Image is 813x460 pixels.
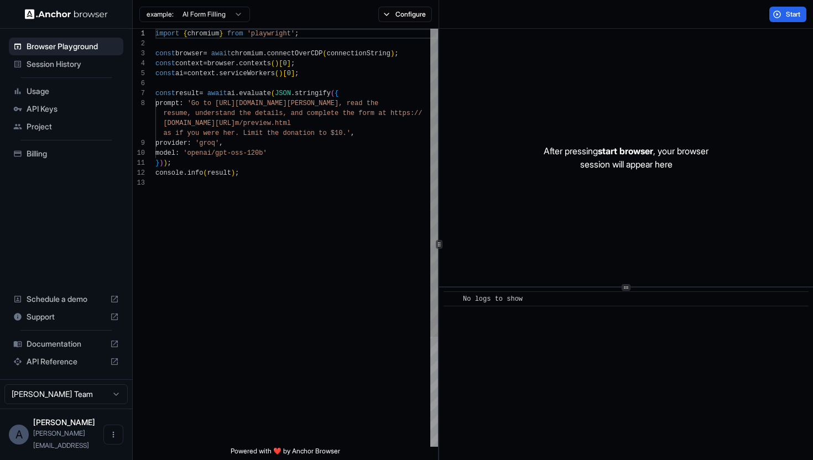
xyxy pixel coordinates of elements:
[147,10,174,19] span: example:
[207,60,235,67] span: browser
[163,109,362,117] span: resume, understand the details, and complete the f
[33,417,95,427] span: Arnold
[168,159,171,167] span: ;
[163,159,167,167] span: )
[275,90,291,97] span: JSON
[283,70,286,77] span: [
[207,169,231,177] span: result
[351,129,355,137] span: ,
[235,169,239,177] span: ;
[133,29,145,39] div: 1
[544,144,708,171] p: After pressing , your browser session will appear here
[203,169,207,177] span: (
[323,50,327,57] span: (
[231,447,340,460] span: Powered with ❤️ by Anchor Browser
[155,90,175,97] span: const
[133,88,145,98] div: 7
[183,70,187,77] span: =
[295,30,299,38] span: ;
[449,294,455,305] span: ​
[247,30,295,38] span: 'playwright'
[27,294,106,305] span: Schedule a demo
[279,60,283,67] span: [
[239,60,271,67] span: contexts
[9,425,29,445] div: A
[275,70,279,77] span: (
[9,145,123,163] div: Billing
[275,60,279,67] span: )
[598,145,653,156] span: start browser
[9,100,123,118] div: API Keys
[187,100,355,107] span: 'Go to [URL][DOMAIN_NAME][PERSON_NAME], re
[291,90,295,97] span: .
[27,356,106,367] span: API Reference
[33,429,89,449] span: arnold@lntech.ai
[133,148,145,158] div: 10
[175,50,203,57] span: browser
[27,59,119,70] span: Session History
[9,82,123,100] div: Usage
[9,118,123,135] div: Project
[133,39,145,49] div: 2
[187,70,215,77] span: context
[291,60,295,67] span: ;
[211,50,231,57] span: await
[219,70,275,77] span: serviceWorkers
[133,158,145,168] div: 11
[215,70,219,77] span: .
[271,90,275,97] span: (
[155,70,175,77] span: const
[163,119,235,127] span: [DOMAIN_NAME][URL]
[27,86,119,97] span: Usage
[155,149,175,157] span: model
[219,139,223,147] span: ,
[207,90,227,97] span: await
[9,353,123,370] div: API Reference
[155,100,179,107] span: prompt
[239,90,271,97] span: evaluate
[195,139,219,147] span: 'groq'
[331,90,335,97] span: (
[786,10,801,19] span: Start
[187,169,204,177] span: info
[175,149,179,157] span: :
[133,59,145,69] div: 4
[9,335,123,353] div: Documentation
[327,50,390,57] span: connectionString
[279,70,283,77] span: )
[9,55,123,73] div: Session History
[27,338,106,349] span: Documentation
[378,7,432,22] button: Configure
[335,90,338,97] span: {
[133,49,145,59] div: 3
[25,9,108,19] img: Anchor Logo
[271,60,275,67] span: (
[133,168,145,178] div: 12
[155,30,179,38] span: import
[155,139,187,147] span: provider
[155,50,175,57] span: const
[231,169,235,177] span: )
[27,148,119,159] span: Billing
[183,30,187,38] span: {
[155,159,159,167] span: }
[219,30,223,38] span: }
[9,308,123,326] div: Support
[133,69,145,79] div: 5
[27,311,106,322] span: Support
[203,60,207,67] span: =
[295,70,299,77] span: ;
[283,60,286,67] span: 0
[9,38,123,55] div: Browser Playground
[199,90,203,97] span: =
[103,425,123,445] button: Open menu
[287,70,291,77] span: 0
[355,100,378,107] span: ad the
[175,70,183,77] span: ai
[133,79,145,88] div: 6
[159,159,163,167] span: )
[295,90,331,97] span: stringify
[227,90,235,97] span: ai
[133,178,145,188] div: 13
[155,60,175,67] span: const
